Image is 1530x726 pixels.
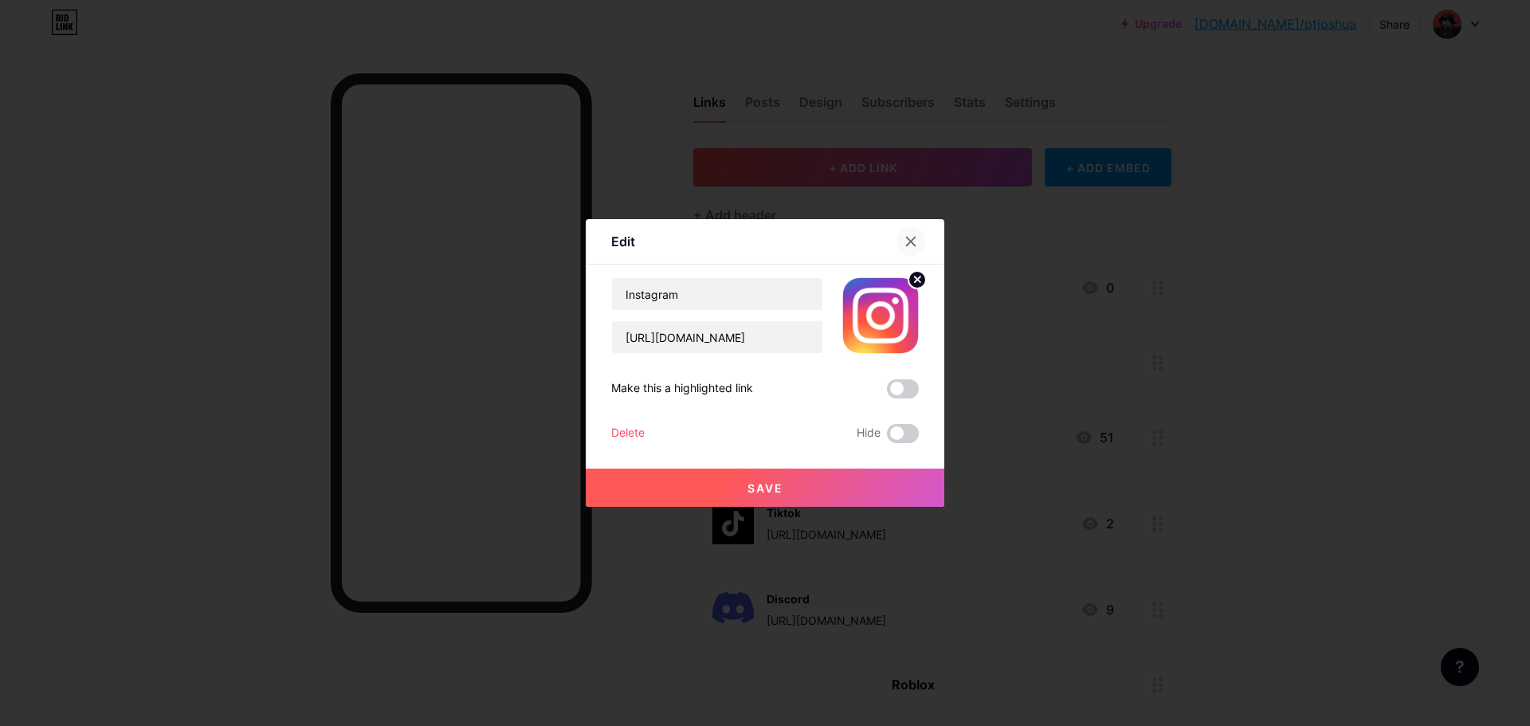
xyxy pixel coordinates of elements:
div: Delete [611,424,645,443]
span: Save [747,481,783,495]
span: Hide [857,424,881,443]
div: Edit [611,232,635,251]
input: Title [612,278,822,310]
div: Make this a highlighted link [611,379,753,398]
img: link_thumbnail [842,277,919,354]
input: URL [612,321,822,353]
button: Save [586,469,944,507]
